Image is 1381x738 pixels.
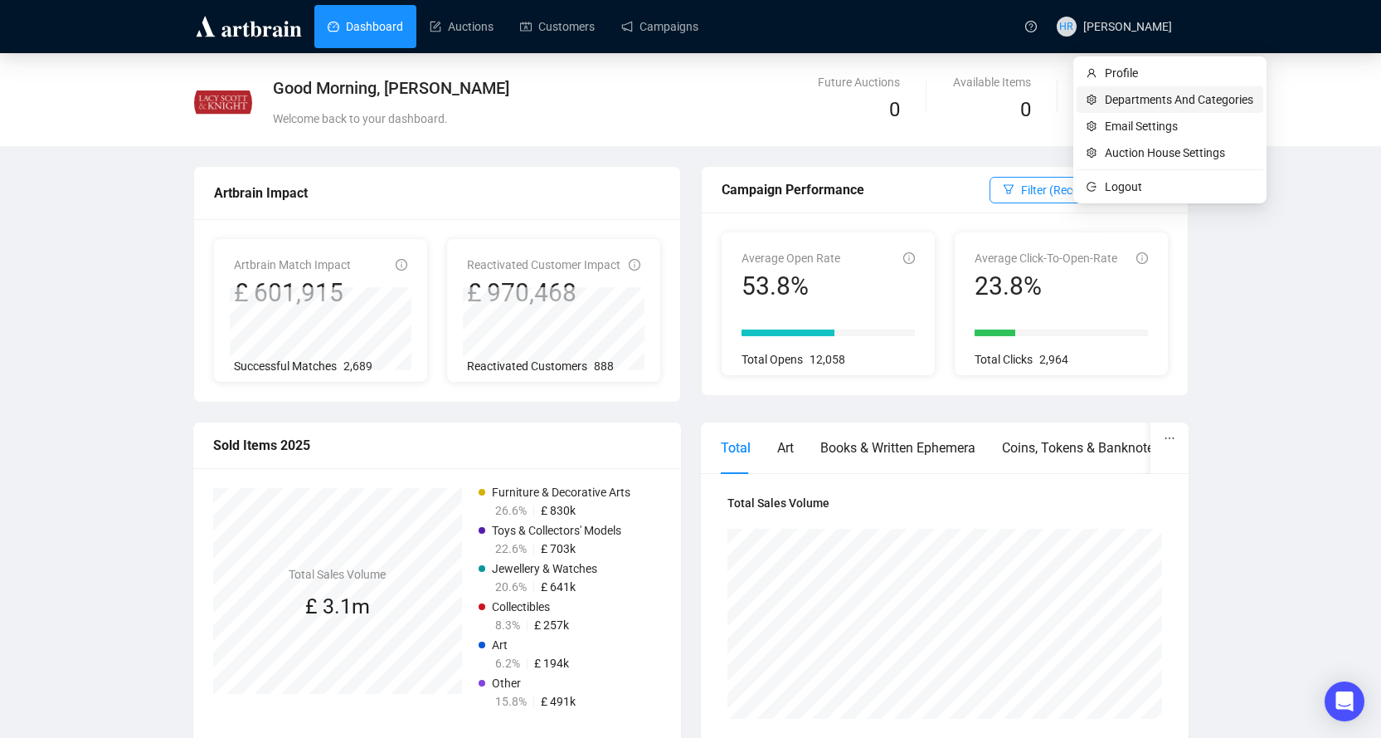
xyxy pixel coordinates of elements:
[721,437,751,458] div: Total
[520,5,595,48] a: Customers
[541,580,576,594] span: £ 641k
[467,359,587,373] span: Reactivated Customers
[818,73,900,91] div: Future Auctions
[541,542,576,555] span: £ 703k
[1003,183,1014,195] span: filter
[1105,178,1253,196] span: Logout
[194,74,252,132] img: 6188ebe65f8709000edde653.jpg
[975,271,1117,302] div: 23.8%
[467,258,620,271] span: Reactivated Customer Impact
[820,437,975,458] div: Books & Written Ephemera
[742,353,803,366] span: Total Opens
[495,504,527,517] span: 26.6%
[953,73,1031,91] div: Available Items
[975,252,1117,265] span: Average Click-To-Open-Rate
[1087,148,1098,158] span: setting
[1136,252,1148,264] span: info-circle
[273,76,853,100] div: Good Morning, [PERSON_NAME]
[492,600,550,613] span: Collectibles
[629,259,640,271] span: info-circle
[213,435,661,456] div: Sold Items 2025
[1164,433,1175,444] span: ellipsis
[495,542,527,555] span: 22.6%
[495,580,527,594] span: 20.6%
[492,562,597,575] span: Jewellery & Watches
[1087,121,1098,131] span: setting
[810,353,845,366] span: 12,058
[214,183,660,203] div: Artbrain Impact
[722,179,990,200] div: Campaign Performance
[975,353,1033,366] span: Total Clicks
[1059,18,1073,35] span: HR
[234,359,337,373] span: Successful Matches
[727,494,1162,512] h4: Total Sales Volume
[1083,20,1172,33] span: [PERSON_NAME]
[534,657,569,670] span: £ 194k
[234,277,351,309] div: £ 601,915
[903,252,915,264] span: info-circle
[492,638,508,652] span: Art
[534,618,569,632] span: £ 257k
[1105,64,1253,82] span: Profile
[594,359,614,373] span: 888
[541,504,576,517] span: £ 830k
[1325,682,1364,721] div: Open Intercom Messenger
[289,565,386,584] h4: Total Sales Volume
[1105,117,1253,135] span: Email Settings
[328,5,403,48] a: Dashboard
[1087,182,1098,192] span: logout
[343,359,372,373] span: 2,689
[234,258,351,271] span: Artbrain Match Impact
[621,5,698,48] a: Campaigns
[467,277,620,309] div: £ 970,468
[1150,423,1189,454] button: ellipsis
[396,259,407,271] span: info-circle
[273,110,853,128] div: Welcome back to your dashboard.
[1039,353,1068,366] span: 2,964
[990,177,1168,203] button: Filter (Recommendations)
[1025,21,1037,32] span: question-circle
[305,594,370,618] span: £ 3.1m
[1002,437,1160,458] div: Coins, Tokens & Banknotes
[889,98,900,121] span: 0
[495,657,520,670] span: 6.2%
[492,677,521,690] span: Other
[1020,98,1031,121] span: 0
[492,524,621,537] span: Toys & Collectors' Models
[777,437,794,458] div: Art
[1105,90,1253,109] span: Departments And Categories
[492,486,630,499] span: Furniture & Decorative Arts
[1087,68,1098,78] span: user
[541,695,576,708] span: £ 491k
[430,5,494,48] a: Auctions
[1087,95,1098,105] span: setting
[742,271,840,302] div: 53.8%
[1105,144,1253,162] span: Auction House Settings
[1021,181,1155,199] span: Filter (Recommendations)
[495,618,520,632] span: 8.3%
[193,13,304,40] img: logo
[495,695,527,708] span: 15.8%
[742,252,840,265] span: Average Open Rate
